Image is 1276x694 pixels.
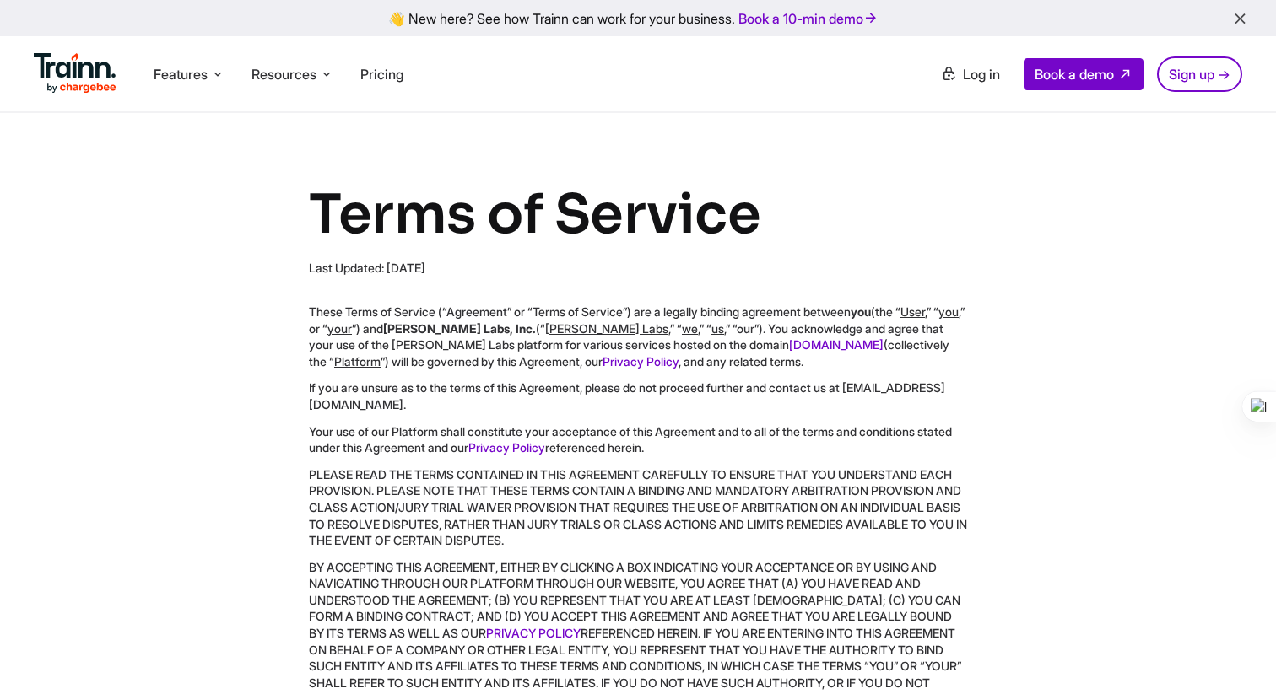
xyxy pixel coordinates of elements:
div: Last Updated: [DATE] [309,260,967,277]
a: Book a demo [1024,58,1144,90]
a: Book a 10-min demo [735,7,882,30]
u: us [711,321,724,336]
p: Your use of our Platform shall constitute your acceptance of this Agreement and to all of the ter... [309,423,967,456]
u: User [900,304,925,319]
img: Trainn Logo [34,53,116,94]
p: These Terms of Service (“Agreement” or “Terms of Service”) are a legally binding agreement betwee... [309,304,967,369]
a: Privacy Policy [603,354,679,369]
a: PRIVACY POLICY [486,626,581,640]
b: you [851,304,871,319]
span: Book a demo [1035,66,1114,83]
p: PLEASE READ THE TERMS CONTAINED IN THIS AGREEMENT CAREFULLY TO ENSURE THAT YOU UNDERSTAND EACH PR... [309,466,967,549]
u: you [938,304,959,319]
h1: Terms of Service [309,180,967,250]
u: your [327,321,352,336]
a: Privacy Policy [468,440,545,455]
u: Platform [334,354,381,369]
a: Pricing [360,66,403,83]
u: we [682,321,698,336]
div: 👋 New here? See how Trainn can work for your business. [10,10,1266,26]
u: [PERSON_NAME] Labs [545,321,668,336]
span: Log in [963,66,1000,83]
p: If you are unsure as to the terms of this Agreement, please do not proceed further and contact us... [309,379,967,412]
a: [DOMAIN_NAME] [789,337,884,352]
span: Features [154,65,208,83]
a: Log in [931,59,1010,89]
b: [PERSON_NAME] Labs, Inc. [383,321,536,336]
a: Sign up → [1157,56,1242,92]
span: Resources [251,65,316,83]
